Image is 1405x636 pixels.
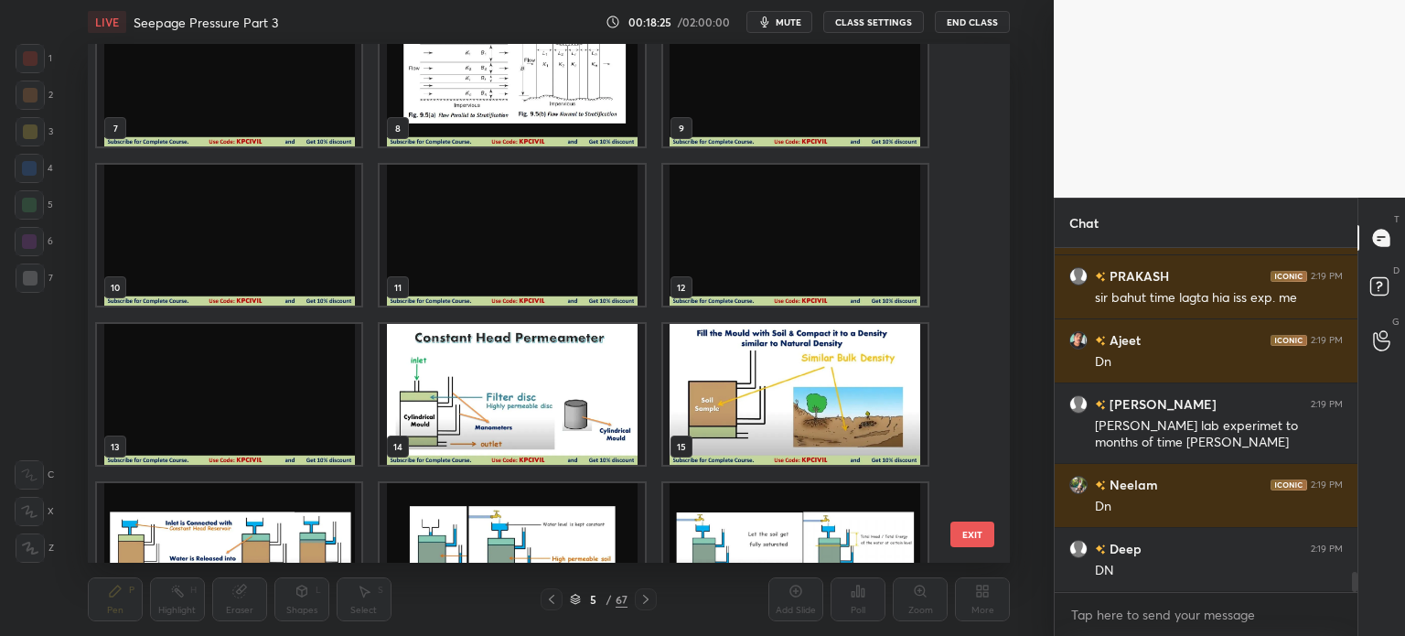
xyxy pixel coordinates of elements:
button: End Class [935,11,1010,33]
div: [PERSON_NAME] lab experimet to months of time [PERSON_NAME] [1095,417,1343,452]
div: Z [16,534,54,563]
img: 1759480284HNVUFL.pdf [662,483,927,624]
img: 1759480284HNVUFL.pdf [97,165,361,306]
img: a3835f3d8dfe4b5fba488938b0f527b7.jpg [1069,331,1088,350]
img: no-rating-badge.077c3623.svg [1095,544,1106,555]
div: 5 [585,594,603,605]
div: 5 [15,190,53,220]
div: 2:19 PM [1311,480,1343,490]
div: Dn [1095,353,1343,372]
div: Dn [1095,498,1343,516]
div: 2:19 PM [1311,544,1343,555]
div: 2 [16,81,53,110]
h6: [PERSON_NAME] [1106,394,1217,414]
button: CLASS SETTINGS [823,11,924,33]
div: 2:19 PM [1311,271,1343,282]
img: default.png [1069,540,1088,558]
span: mute [776,16,801,28]
div: C [15,460,54,490]
div: grid [1055,248,1357,592]
h4: Seepage Pressure Part 3 [134,14,278,31]
p: Chat [1055,199,1113,247]
img: 1759480284HNVUFL.pdf [97,5,361,146]
img: no-rating-badge.077c3623.svg [1095,480,1106,490]
img: 1759480284HNVUFL.pdf [380,5,644,146]
h6: Deep [1106,539,1142,558]
div: LIVE [88,11,126,33]
h6: PRAKASH [1106,266,1169,286]
img: no-rating-badge.077c3623.svg [1095,272,1106,282]
img: 1759480284HNVUFL.pdf [97,483,361,624]
div: sir bahut time lagta hia iss exp. me [1095,289,1343,307]
div: X [15,497,54,526]
button: mute [746,11,812,33]
img: iconic-dark.1390631f.png [1271,480,1307,490]
div: grid [88,44,978,563]
img: 1759480284HNVUFL.pdf [662,5,927,146]
div: 6 [15,227,53,256]
div: 1 [16,44,52,73]
div: 2:19 PM [1311,399,1343,410]
h6: Ajeet [1106,330,1141,350]
img: no-rating-badge.077c3623.svg [1095,336,1106,346]
div: 67 [616,591,627,608]
img: 1759480284HNVUFL.pdf [662,165,927,306]
h6: Neelam [1106,475,1158,494]
img: iconic-dark.1390631f.png [1271,335,1307,346]
p: T [1394,212,1400,226]
div: 7 [16,264,53,293]
img: 1759480284HNVUFL.pdf [662,324,927,465]
div: DN [1095,562,1343,580]
img: 1759480284HNVUFL.pdf [380,165,644,306]
div: 4 [15,154,53,183]
div: / [606,594,612,605]
button: EXIT [950,522,994,547]
img: 1759480284HNVUFL.pdf [380,324,644,465]
img: 1759480284HNVUFL.pdf [97,324,361,465]
p: D [1393,264,1400,277]
p: G [1392,315,1400,329]
img: default.png [1069,395,1088,414]
img: 0bbe922dbdd0442daaa8d4efdbade835.jpg [1069,476,1088,494]
img: no-rating-badge.077c3623.svg [1095,400,1106,410]
img: iconic-dark.1390631f.png [1271,271,1307,282]
div: 3 [16,117,53,146]
div: 2:19 PM [1311,335,1343,346]
img: 1759480284HNVUFL.pdf [380,483,644,624]
img: default.png [1069,267,1088,286]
